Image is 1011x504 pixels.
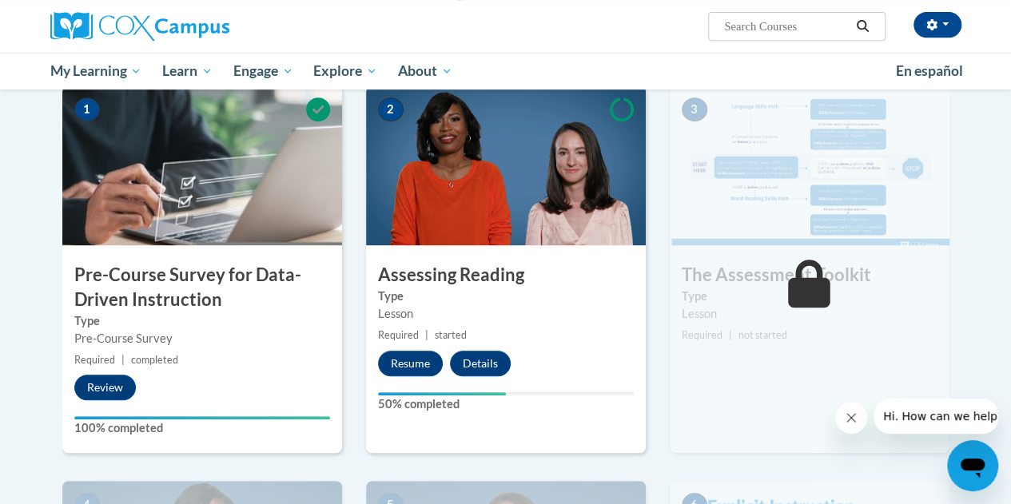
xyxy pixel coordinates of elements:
[682,305,937,323] div: Lesson
[366,85,646,245] img: Course Image
[50,12,338,41] a: Cox Campus
[152,53,223,89] a: Learn
[74,354,115,366] span: Required
[729,329,732,341] span: |
[162,62,213,81] span: Learn
[886,54,973,88] a: En español
[425,329,428,341] span: |
[50,62,141,81] span: My Learning
[62,85,342,245] img: Course Image
[74,419,330,437] label: 100% completed
[74,375,136,400] button: Review
[378,351,443,376] button: Resume
[74,312,330,330] label: Type
[62,263,342,312] h3: Pre-Course Survey for Data-Driven Instruction
[896,62,963,79] span: En español
[722,17,850,36] input: Search Courses
[913,12,961,38] button: Account Settings
[233,62,293,81] span: Engage
[682,97,707,121] span: 3
[223,53,304,89] a: Engage
[313,62,377,81] span: Explore
[74,330,330,347] div: Pre-Course Survey
[378,395,634,413] label: 50% completed
[670,85,949,245] img: Course Image
[131,354,178,366] span: completed
[388,53,463,89] a: About
[670,263,949,288] h3: The Assessment Toolkit
[874,399,998,434] iframe: Message from company
[835,402,867,434] iframe: Close message
[303,53,388,89] a: Explore
[450,351,511,376] button: Details
[366,263,646,288] h3: Assessing Reading
[40,53,153,89] a: My Learning
[378,329,419,341] span: Required
[74,416,330,419] div: Your progress
[850,17,874,36] button: Search
[398,62,452,81] span: About
[50,12,229,41] img: Cox Campus
[947,440,998,491] iframe: Button to launch messaging window
[10,11,129,24] span: Hi. How can we help?
[74,97,100,121] span: 1
[682,329,722,341] span: Required
[378,392,506,395] div: Your progress
[121,354,125,366] span: |
[435,329,467,341] span: started
[738,329,787,341] span: not started
[378,97,404,121] span: 2
[38,53,973,89] div: Main menu
[378,305,634,323] div: Lesson
[378,288,634,305] label: Type
[682,288,937,305] label: Type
